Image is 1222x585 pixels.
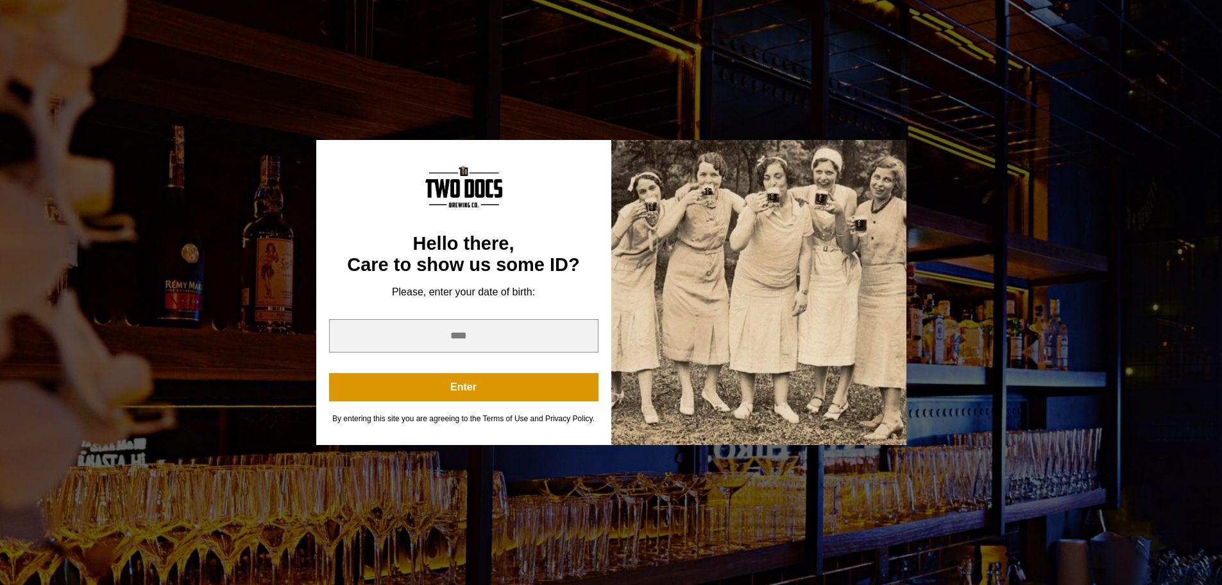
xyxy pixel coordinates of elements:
[329,373,598,401] button: Enter
[329,319,598,353] input: year
[425,166,502,207] img: Content Logo
[329,414,598,424] div: By entering this site you are agreeing to the Terms of Use and Privacy Policy.
[329,286,598,299] div: Please, enter your date of birth:
[329,233,598,276] div: Hello there, Care to show us some ID?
